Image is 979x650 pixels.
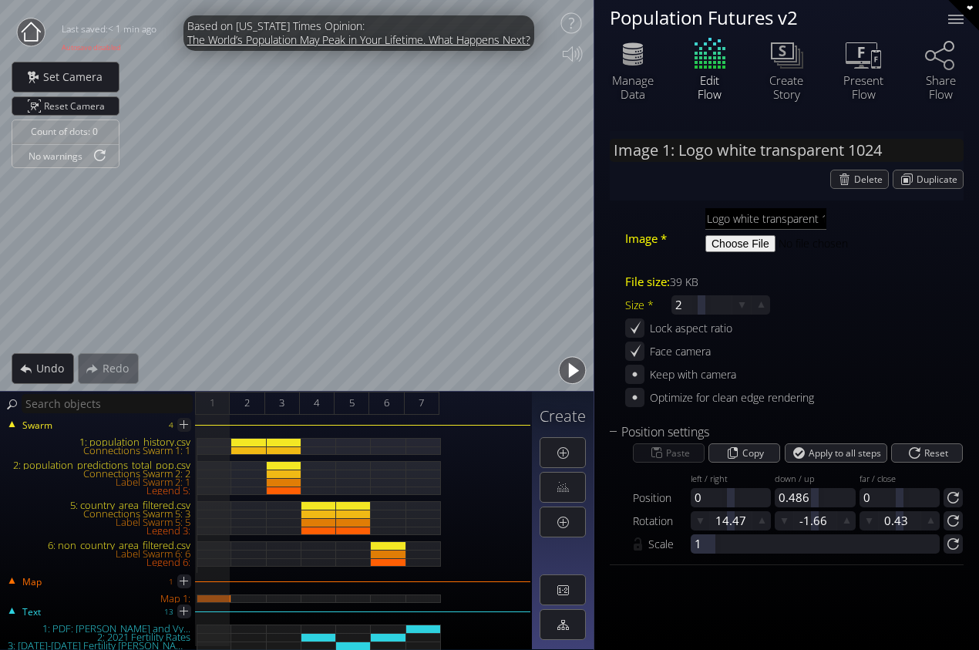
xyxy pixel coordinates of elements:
div: Population Futures v2 [610,8,929,27]
div: 4 [169,416,173,435]
div: 13 [164,602,173,621]
span: Reset [923,444,953,462]
div: Legend 3: [2,527,197,535]
h3: Create [540,408,586,425]
div: Map 1: [2,594,197,603]
div: 1: PDF: [PERSON_NAME] and Vy... [2,625,197,633]
div: Share Flow [913,73,967,101]
div: 1: population_history.csv [2,438,197,446]
div: Rotation [633,511,691,530]
span: File size: [625,272,670,291]
div: 6: non_country_area_filtered.csv [2,541,197,550]
span: Image * [625,229,667,248]
div: Connections Swarm 1: 1 [2,446,197,455]
div: Optimize for clean edge rendering [650,388,814,407]
span: Text [22,605,41,619]
span: Undo [35,361,73,376]
div: Legend 6: [2,558,197,567]
div: Lock values together [633,534,648,554]
div: Label Swarm 5: 5 [2,518,197,527]
div: 5: country_area_filtered.csv [2,501,197,510]
div: 2: 2021 Fertility Rates [2,633,197,642]
div: Position settings [610,423,944,442]
div: Position [633,488,691,507]
input: Search objects [22,394,193,413]
div: Label Swarm 6: 6 [2,550,197,558]
span: 3 [279,393,284,413]
div: left / right [691,474,771,486]
div: Label Swarm 2: 1 [2,478,197,487]
span: 5 [349,393,355,413]
div: Manage Data [606,73,660,101]
span: Swarm [22,419,52,433]
div: Connections Swarm 2: 2 [2,470,197,478]
div: Legend 5: [2,487,197,495]
span: Reset Camera [44,97,110,115]
span: Duplicate [917,170,963,188]
div: Undo action [12,353,74,384]
div: Face camera [650,342,711,361]
div: Lock aspect ratio [650,318,732,338]
div: 39 KB [670,272,698,291]
div: Scale [648,534,691,554]
div: far / close [860,474,940,486]
span: 7 [419,393,424,413]
span: 6 [384,393,389,413]
div: Create Story [759,73,813,101]
div: 1 [169,572,173,591]
span: 1 [210,393,215,413]
span: Copy [742,444,769,462]
span: Delete [854,170,888,188]
span: Set Camera [42,69,112,85]
div: 3: [DATE]-[DATE] Fertility [PERSON_NAME]... [2,642,197,650]
span: 4 [314,393,319,413]
div: Present Flow [836,73,890,101]
div: Keep with camera [650,365,736,384]
input: Image [705,208,826,230]
div: 2: population_predictions_total_pop.csv [2,461,197,470]
div: down / up [775,474,855,486]
span: 2 [244,393,250,413]
div: Connections Swarm 5: 3 [2,510,197,518]
span: Apply to all steps [809,444,886,462]
div: Size * [625,295,671,315]
span: Map [22,575,42,589]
